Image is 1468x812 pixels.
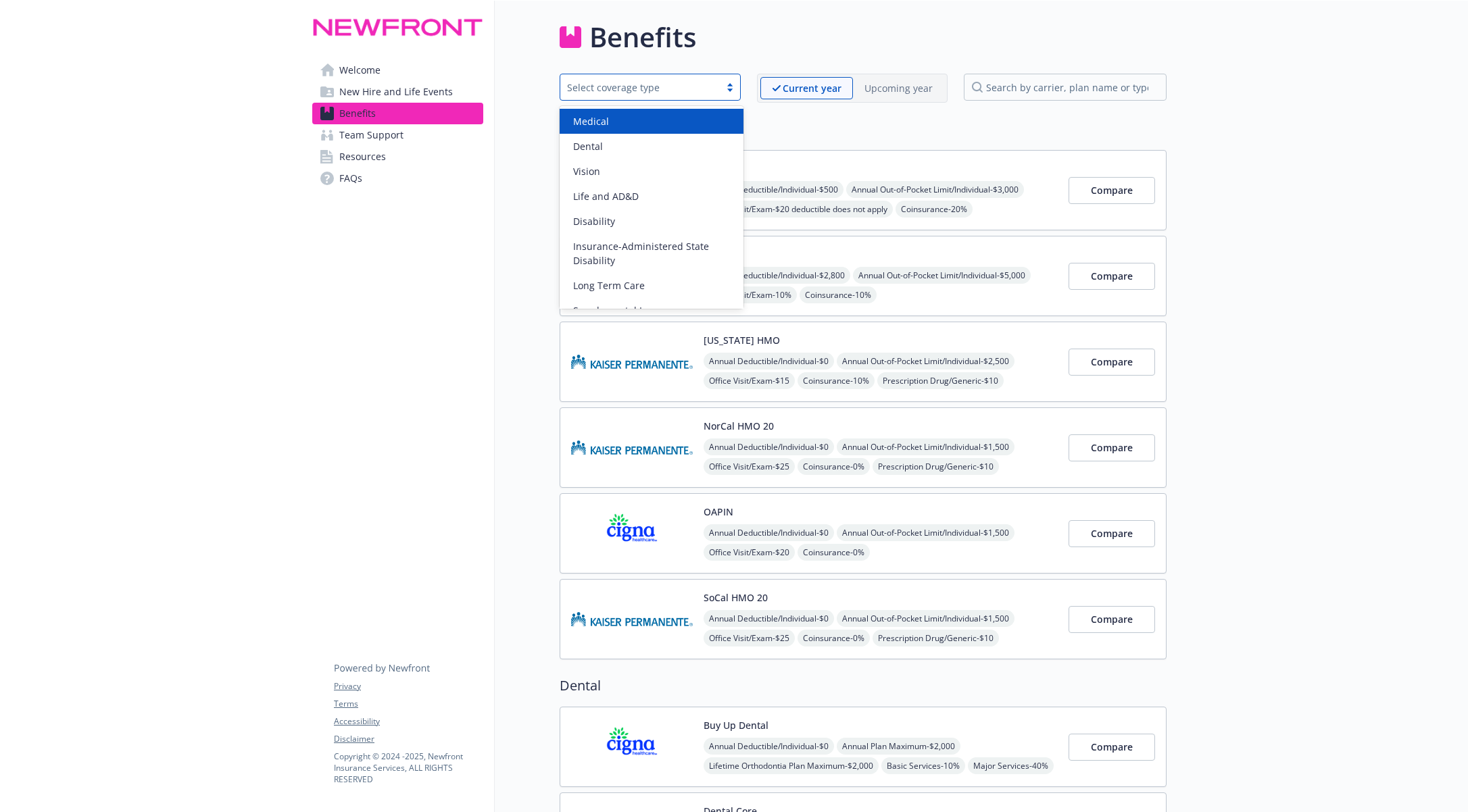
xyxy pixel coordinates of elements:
[339,146,386,168] span: Resources
[1069,520,1155,547] button: Compare
[798,372,875,389] span: Coinsurance - 10%
[704,286,797,303] span: Office Visit/Exam - 10%
[704,333,780,347] button: [US_STATE] HMO
[783,81,841,95] p: Current year
[573,139,603,153] span: Dental
[339,103,376,124] span: Benefits
[704,505,733,519] button: OAPIN
[573,278,645,293] span: Long Term Care
[704,181,843,198] span: Annual Deductible/Individual - $500
[1069,606,1155,633] button: Compare
[312,103,483,124] a: Benefits
[798,544,870,561] span: Coinsurance - 0%
[873,630,999,646] span: Prescription Drug/Generic - $10
[1069,349,1155,376] button: Compare
[704,201,893,218] span: Office Visit/Exam - $20 deductible does not apply
[704,524,834,541] span: Annual Deductible/Individual - $0
[846,181,1024,198] span: Annual Out-of-Pocket Limit/Individual - $3,000
[339,168,362,189] span: FAQs
[334,751,483,785] p: Copyright © 2024 - 2025 , Newfront Insurance Services, ALL RIGHTS RESERVED
[704,372,795,389] span: Office Visit/Exam - $15
[704,718,768,732] button: Buy Up Dental
[837,438,1014,455] span: Annual Out-of-Pocket Limit/Individual - $1,500
[704,267,850,284] span: Annual Deductible/Individual - $2,800
[560,676,1167,696] h2: Dental
[1069,263,1155,290] button: Compare
[800,286,877,303] span: Coinsurance - 10%
[573,214,615,228] span: Disability
[1091,527,1133,540] span: Compare
[573,239,735,268] span: Insurance-Administered State Disability
[571,590,693,648] img: Kaiser Permanente Insurance Company carrier logo
[964,74,1167,101] input: search by carrier, plan name or type
[704,630,795,646] span: Office Visit/Exam - $25
[968,757,1054,774] span: Major Services - 40%
[704,353,834,370] span: Annual Deductible/Individual - $0
[1091,740,1133,753] span: Compare
[312,59,483,81] a: Welcome
[573,189,639,203] span: Life and AD&D
[837,738,960,755] span: Annual Plan Maximum - $2,000
[704,438,834,455] span: Annual Deductible/Individual - $0
[312,124,483,146] a: Team Support
[573,164,600,178] span: Vision
[837,524,1014,541] span: Annual Out-of-Pocket Limit/Individual - $1,500
[573,114,609,128] span: Medical
[704,590,768,605] button: SoCal HMO 20
[873,458,999,475] span: Prescription Drug/Generic - $10
[1069,734,1155,761] button: Compare
[837,353,1014,370] span: Annual Out-of-Pocket Limit/Individual - $2,500
[312,81,483,103] a: New Hire and Life Events
[573,303,685,318] span: Supplemental Insurance
[571,505,693,562] img: CIGNA carrier logo
[339,59,381,81] span: Welcome
[704,610,834,627] span: Annual Deductible/Individual - $0
[704,544,795,561] span: Office Visit/Exam - $20
[571,718,693,776] img: CIGNA carrier logo
[334,733,483,745] a: Disclaimer
[1069,434,1155,461] button: Compare
[704,458,795,475] span: Office Visit/Exam - $25
[1091,613,1133,626] span: Compare
[571,333,693,390] img: Kaiser Permanente Insurance Company carrier logo
[704,419,774,433] button: NorCal HMO 20
[312,146,483,168] a: Resources
[334,698,483,710] a: Terms
[853,267,1031,284] span: Annual Out-of-Pocket Limit/Individual - $5,000
[312,168,483,189] a: FAQs
[704,757,879,774] span: Lifetime Orthodontia Plan Maximum - $2,000
[1091,355,1133,368] span: Compare
[339,124,403,146] span: Team Support
[567,80,713,95] div: Select coverage type
[864,81,933,95] p: Upcoming year
[1091,184,1133,197] span: Compare
[798,458,870,475] span: Coinsurance - 0%
[334,715,483,728] a: Accessibility
[1091,441,1133,454] span: Compare
[1091,270,1133,282] span: Compare
[798,630,870,646] span: Coinsurance - 0%
[589,17,696,57] h1: Benefits
[704,738,834,755] span: Annual Deductible/Individual - $0
[571,419,693,476] img: Kaiser Permanente Insurance Company carrier logo
[334,680,483,692] a: Privacy
[881,757,965,774] span: Basic Services - 10%
[837,610,1014,627] span: Annual Out-of-Pocket Limit/Individual - $1,500
[896,201,973,218] span: Coinsurance - 20%
[560,119,1167,139] h2: Medical
[1069,177,1155,204] button: Compare
[877,372,1004,389] span: Prescription Drug/Generic - $10
[339,81,453,103] span: New Hire and Life Events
